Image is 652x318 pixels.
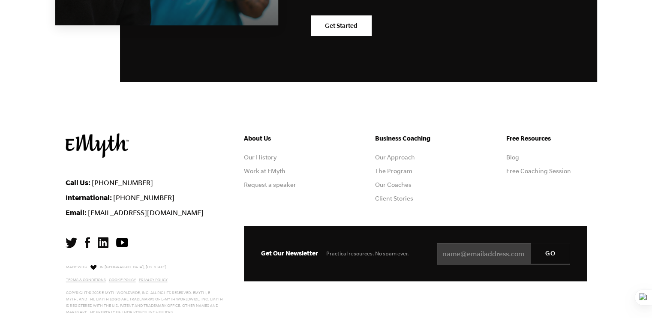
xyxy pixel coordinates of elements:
[244,181,296,188] a: Request a speaker
[90,264,96,270] img: Love
[506,133,587,144] h5: Free Resources
[66,208,87,216] strong: Email:
[66,237,77,248] img: Twitter
[437,243,570,264] input: name@emailaddress.com
[113,194,174,201] a: [PHONE_NUMBER]
[609,277,652,318] iframe: Chat Widget
[326,250,409,257] span: Practical resources. No spam ever.
[109,278,136,282] a: Cookie Policy
[244,168,285,174] a: Work at EMyth
[66,133,129,158] img: EMyth
[98,237,108,248] img: LinkedIn
[506,168,571,174] a: Free Coaching Session
[506,154,519,161] a: Blog
[116,238,128,247] img: YouTube
[261,249,318,257] span: Get Our Newsletter
[88,209,204,216] a: [EMAIL_ADDRESS][DOMAIN_NAME]
[375,168,412,174] a: The Program
[139,278,168,282] a: Privacy Policy
[244,133,324,144] h5: About Us
[92,179,153,186] a: [PHONE_NUMBER]
[66,178,90,186] strong: Call Us:
[66,263,223,315] p: Made with in [GEOGRAPHIC_DATA], [US_STATE]. Copyright © 2025 E-Myth Worldwide, Inc. All rights re...
[66,193,112,201] strong: International:
[375,133,456,144] h5: Business Coaching
[375,181,412,188] a: Our Coaches
[244,154,276,161] a: Our History
[311,15,372,36] a: Get Started
[375,154,415,161] a: Our Approach
[375,195,413,202] a: Client Stories
[66,278,106,282] a: Terms & Conditions
[85,237,90,248] img: Facebook
[531,243,570,264] input: GO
